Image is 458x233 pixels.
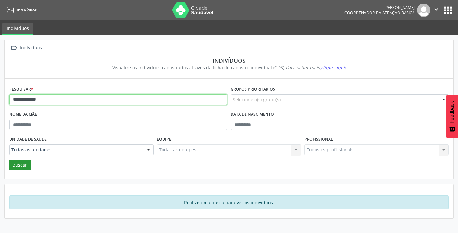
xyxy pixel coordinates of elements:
[321,64,346,70] span: clique aqui!
[233,96,281,103] span: Selecione o(s) grupo(s)
[231,110,274,120] label: Data de nascimento
[417,4,430,17] img: img
[304,135,333,144] label: Profissional
[9,135,47,144] label: Unidade de saúde
[9,110,37,120] label: Nome da mãe
[344,10,415,16] span: Coordenador da Atenção Básica
[14,64,444,71] div: Visualize os indivíduos cadastrados através da ficha de cadastro individual (CDS).
[17,7,37,13] span: Indivíduos
[9,43,18,53] i: 
[449,101,455,123] span: Feedback
[18,43,43,53] div: Indivíduos
[11,147,141,153] span: Todas as unidades
[286,64,346,70] i: Para saber mais,
[4,5,37,15] a: Indivíduos
[442,5,454,16] button: apps
[9,160,31,171] button: Buscar
[430,4,442,17] button: 
[2,23,33,35] a: Indivíduos
[446,95,458,138] button: Feedback - Mostrar pesquisa
[14,57,444,64] div: Indivíduos
[157,135,171,144] label: Equipe
[9,43,43,53] a:  Indivíduos
[433,6,440,13] i: 
[231,84,275,94] label: Grupos prioritários
[9,195,449,209] div: Realize uma busca para ver os indivíduos.
[9,84,33,94] label: Pesquisar
[344,5,415,10] div: [PERSON_NAME]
